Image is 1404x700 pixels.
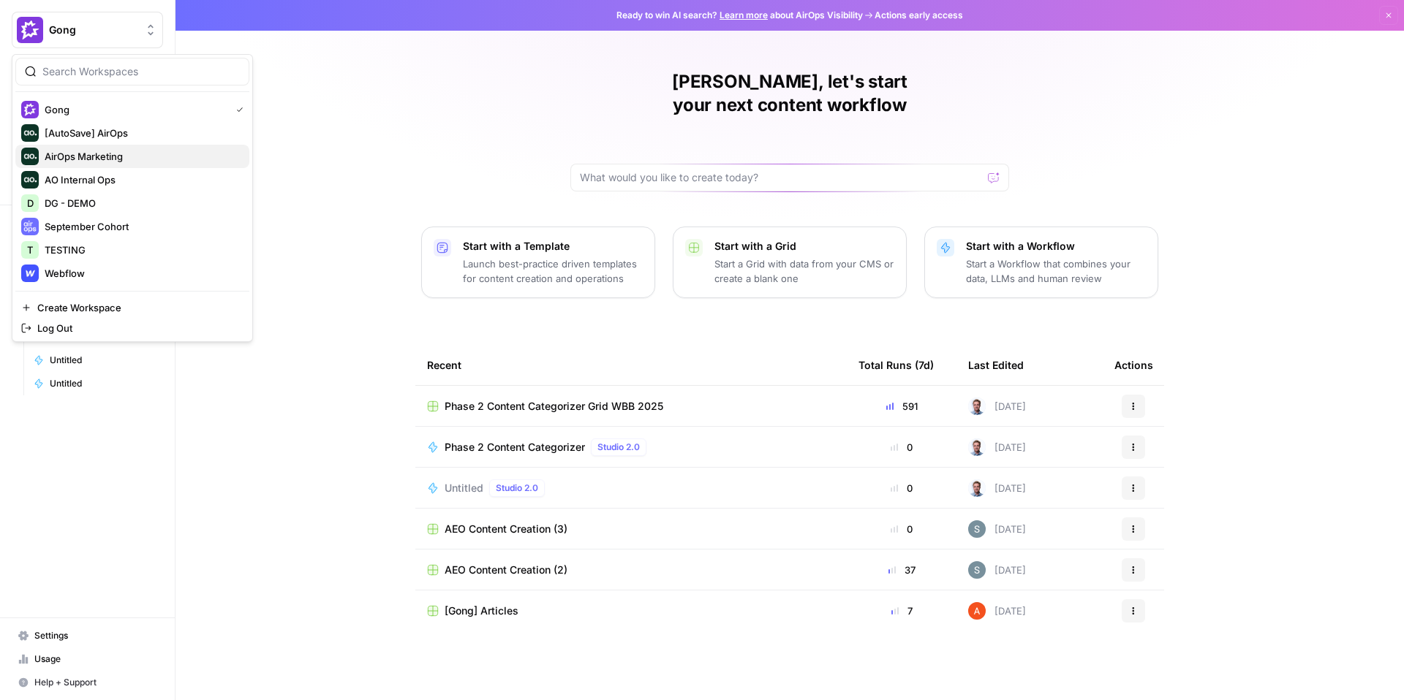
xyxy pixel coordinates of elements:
[968,602,986,620] img: cje7zb9ux0f2nqyv5qqgv3u0jxek
[427,522,835,536] a: AEO Content Creation (3)
[21,265,39,282] img: Webflow Logo
[37,321,238,335] span: Log Out
[968,602,1026,620] div: [DATE]
[968,479,1026,497] div: [DATE]
[673,227,907,298] button: Start with a GridStart a Grid with data from your CMS or create a blank one
[966,256,1146,286] p: Start a Workflow that combines your data, LLMs and human review
[616,9,863,22] span: Ready to win AI search? about AirOps Visibility
[12,647,163,671] a: Usage
[858,399,945,414] div: 591
[1114,345,1153,385] div: Actions
[445,440,585,454] span: Phase 2 Content Categorizer
[21,101,39,118] img: Gong Logo
[463,256,643,286] p: Launch best-practice driven templates for content creation and operations
[27,349,163,372] a: Untitled
[21,171,39,189] img: AO Internal Ops Logo
[445,399,663,414] span: Phase 2 Content Categorizer Grid WBB 2025
[968,438,1026,456] div: [DATE]
[17,17,43,43] img: Gong Logo
[37,300,238,315] span: Create Workspace
[445,604,518,618] span: [Gong] Articles
[50,377,156,390] span: Untitled
[42,64,240,79] input: Search Workspaces
[968,561,986,579] img: w7f6q2jfcebns90hntjxsl93h3td
[570,70,1009,117] h1: [PERSON_NAME], let's start your next content workflow
[12,624,163,647] a: Settings
[875,9,963,22] span: Actions early access
[427,438,835,456] a: Phase 2 Content CategorizerStudio 2.0
[15,297,249,318] a: Create Workspace
[445,522,567,536] span: AEO Content Creation (3)
[714,239,894,254] p: Start with a Grid
[427,479,835,497] a: UntitledStudio 2.0
[858,563,945,577] div: 37
[924,227,1158,298] button: Start with a WorkflowStart a Workflow that combines your data, LLMs and human review
[421,227,655,298] button: Start with a TemplateLaunch best-practice driven templates for content creation and operations
[968,520,1026,538] div: [DATE]
[427,604,835,618] a: [Gong] Articles
[50,354,156,367] span: Untitled
[45,172,238,187] span: AO Internal Ops
[966,239,1146,254] p: Start with a Workflow
[858,604,945,618] div: 7
[45,102,224,117] span: Gong
[21,148,39,165] img: AirOps Marketing Logo
[34,676,156,689] span: Help + Support
[858,440,945,454] div: 0
[45,243,238,257] span: TESTING
[496,482,538,495] span: Studio 2.0
[968,397,1026,415] div: [DATE]
[49,23,137,37] span: Gong
[968,561,1026,579] div: [DATE]
[15,318,249,338] a: Log Out
[968,397,986,415] img: bf076u973kud3p63l3g8gndu11n6
[45,149,238,164] span: AirOps Marketing
[27,372,163,395] a: Untitled
[12,12,163,48] button: Workspace: Gong
[968,345,1024,385] div: Last Edited
[858,345,934,385] div: Total Runs (7d)
[580,170,982,185] input: What would you like to create today?
[968,479,986,497] img: bf076u973kud3p63l3g8gndu11n6
[427,563,835,577] a: AEO Content Creation (2)
[714,256,894,286] p: Start a Grid with data from your CMS or create a blank one
[34,653,156,666] span: Usage
[858,481,945,495] div: 0
[427,399,835,414] a: Phase 2 Content Categorizer Grid WBB 2025
[45,126,238,140] span: [AutoSave] AirOps
[445,481,483,495] span: Untitled
[463,239,643,254] p: Start with a Template
[720,9,768,20] a: Learn more
[45,219,238,234] span: September Cohort
[45,196,238,210] span: DG - DEMO
[45,266,238,281] span: Webflow
[12,54,253,342] div: Workspace: Gong
[445,563,567,577] span: AEO Content Creation (2)
[21,124,39,142] img: [AutoSave] AirOps Logo
[12,671,163,694] button: Help + Support
[597,441,640,454] span: Studio 2.0
[34,629,156,642] span: Settings
[27,243,33,257] span: T
[968,438,986,456] img: bf076u973kud3p63l3g8gndu11n6
[27,196,34,210] span: D
[968,520,986,538] img: w7f6q2jfcebns90hntjxsl93h3td
[21,218,39,235] img: September Cohort Logo
[427,345,835,385] div: Recent
[858,522,945,536] div: 0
